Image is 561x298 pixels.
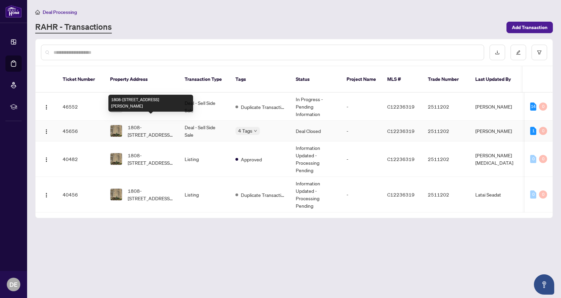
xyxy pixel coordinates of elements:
img: Logo [44,129,49,134]
span: C12236319 [387,128,415,134]
div: 1808-[STREET_ADDRESS][PERSON_NAME] [108,95,193,112]
span: edit [516,50,521,55]
td: [PERSON_NAME][MEDICAL_DATA] [470,141,521,177]
td: [PERSON_NAME] [470,93,521,121]
td: - [341,141,382,177]
img: Logo [44,192,49,198]
div: 0 [539,127,547,135]
th: Status [290,66,341,93]
span: filter [537,50,542,55]
td: 40482 [57,141,105,177]
div: 0 [539,155,547,163]
div: 1 [530,127,536,135]
td: Latai Seadat [470,177,521,212]
td: 2511202 [422,121,470,141]
td: 2511202 [422,141,470,177]
span: C12236319 [387,191,415,198]
div: 0 [530,190,536,199]
span: 1808-[STREET_ADDRESS][PERSON_NAME] [128,187,174,202]
div: 14 [530,102,536,111]
td: - [341,121,382,141]
span: Add Transaction [512,22,547,33]
td: - [341,93,382,121]
img: Logo [44,105,49,110]
td: In Progress - Pending Information [290,93,341,121]
a: RAHR - Transactions [35,21,112,33]
span: 1808-[STREET_ADDRESS][PERSON_NAME] [128,152,174,166]
button: Logo [41,189,52,200]
th: Transaction Type [179,66,230,93]
th: MLS # [382,66,422,93]
td: Listing [179,141,230,177]
button: Add Transaction [506,22,553,33]
td: 2511202 [422,177,470,212]
td: Listing [179,177,230,212]
span: 4 Tags [238,127,252,135]
td: 2511202 [422,93,470,121]
th: Project Name [341,66,382,93]
th: Ticket Number [57,66,105,93]
td: [PERSON_NAME] [470,121,521,141]
th: Property Address [105,66,179,93]
span: DE [9,280,18,289]
td: Information Updated - Processing Pending [290,177,341,212]
span: home [35,10,40,15]
span: down [254,129,257,133]
td: Deal Closed [290,121,341,141]
button: Logo [41,154,52,164]
div: 0 [539,102,547,111]
th: Tags [230,66,290,93]
span: Approved [241,156,262,163]
button: Open asap [534,274,554,295]
button: download [490,45,505,60]
span: C12236319 [387,104,415,110]
img: thumbnail-img [110,153,122,165]
img: Logo [44,157,49,162]
button: Logo [41,125,52,136]
span: Duplicate Transaction [241,103,285,111]
span: Duplicate Transaction [241,191,285,199]
button: Logo [41,101,52,112]
span: Deal Processing [43,9,77,15]
span: download [495,50,500,55]
th: Trade Number [422,66,470,93]
td: Deal - Sell Side Sale [179,121,230,141]
div: 0 [530,155,536,163]
img: thumbnail-img [110,189,122,200]
button: filter [532,45,547,60]
button: edit [511,45,526,60]
td: Deal - Sell Side Sale [179,93,230,121]
td: 40456 [57,177,105,212]
td: 46552 [57,93,105,121]
td: - [341,177,382,212]
span: 1808-[STREET_ADDRESS][PERSON_NAME] [128,123,174,138]
th: Last Updated By [470,66,521,93]
td: Information Updated - Processing Pending [290,141,341,177]
div: 0 [539,190,547,199]
img: logo [5,5,22,18]
img: thumbnail-img [110,125,122,137]
td: 45656 [57,121,105,141]
span: C12236319 [387,156,415,162]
